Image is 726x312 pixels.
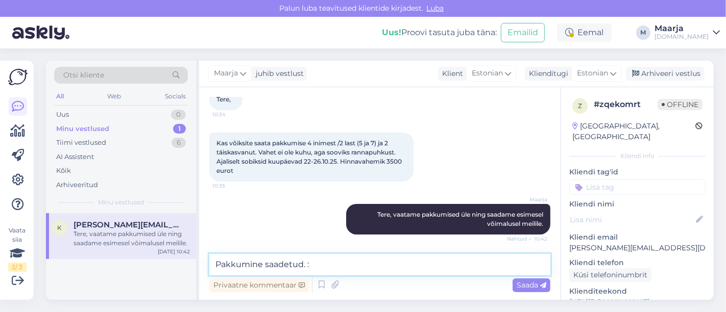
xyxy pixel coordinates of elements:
div: Küsi telefoninumbrit [569,268,651,282]
div: 6 [172,138,186,148]
button: Emailid [501,23,545,42]
p: Kliendi tag'id [569,167,706,177]
div: Tere, vaatame pakkumised üle ning saadame esimesel võimalusel meilile. [74,229,190,248]
div: Arhiveeri vestlus [626,67,705,81]
div: Klient [438,68,463,79]
span: Saada [517,280,546,290]
span: Offline [658,99,703,110]
p: Klienditeekond [569,286,706,297]
div: Kliendi info [569,151,706,161]
p: Kliendi email [569,232,706,243]
b: Uus! [382,28,401,37]
span: Estonian [472,68,503,79]
div: [GEOGRAPHIC_DATA], [GEOGRAPHIC_DATA] [572,121,695,142]
div: Proovi tasuta juba täna: [382,27,497,39]
span: Minu vestlused [98,198,144,207]
span: Maarja [509,196,547,203]
span: Nähtud ✓ 10:42 [507,235,547,243]
span: Kas võiksite saata pakkumise 4 inimest /2 last (5 ja 7) ja 2 täiskasvanut. Vahet ei ole kuhu, aga... [216,139,403,174]
textarea: Pakkumine saadetud. : [209,254,550,275]
div: # zqekomrt [594,98,658,111]
div: Klienditugi [525,68,568,79]
span: kristi.preitof@gmail.com [74,220,180,229]
div: Eemal [557,23,612,42]
p: Kliendi telefon [569,257,706,268]
div: 2 / 3 [8,263,27,272]
a: [URL][DOMAIN_NAME] [569,297,649,306]
div: Vaata siia [8,226,27,272]
div: 0 [171,110,186,120]
span: 10:35 [212,182,251,190]
div: Web [106,90,124,103]
div: [DOMAIN_NAME] [655,33,709,41]
div: Minu vestlused [56,124,109,134]
a: Maarja[DOMAIN_NAME] [655,24,720,41]
div: 1 [173,124,186,134]
span: Tere, [216,95,231,103]
div: Arhiveeritud [56,180,98,190]
div: M [636,25,650,40]
div: AI Assistent [56,152,94,162]
span: Luba [423,4,447,13]
div: Tiimi vestlused [56,138,106,148]
div: All [54,90,66,103]
input: Lisa nimi [570,214,694,225]
img: Askly Logo [8,69,28,85]
div: [DATE] 10:42 [158,248,190,255]
span: 10:34 [212,111,251,118]
span: Estonian [577,68,608,79]
p: Kliendi nimi [569,199,706,210]
div: Kõik [56,166,71,176]
span: Tere, vaatame pakkumised üle ning saadame esimesel võimalusel meilile. [377,211,545,227]
span: k [58,224,62,231]
div: Maarja [655,24,709,33]
span: Otsi kliente [63,70,104,81]
div: juhib vestlust [252,68,304,79]
div: Privaatne kommentaar [209,278,309,292]
div: Socials [163,90,188,103]
span: z [578,102,582,110]
p: [PERSON_NAME][EMAIL_ADDRESS][DOMAIN_NAME] [569,243,706,253]
input: Lisa tag [569,179,706,195]
span: Maarja [214,68,238,79]
div: Uus [56,110,69,120]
